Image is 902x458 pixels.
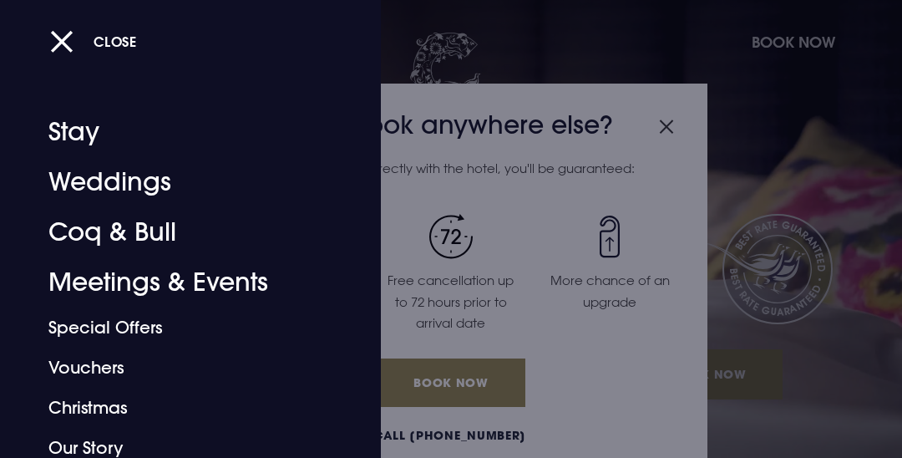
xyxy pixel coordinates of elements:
[48,207,310,257] a: Coq & Bull
[48,348,310,388] a: Vouchers
[48,308,310,348] a: Special Offers
[48,257,310,308] a: Meetings & Events
[48,388,310,428] a: Christmas
[94,33,137,50] span: Close
[48,107,310,157] a: Stay
[48,157,310,207] a: Weddings
[50,24,137,59] button: Close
